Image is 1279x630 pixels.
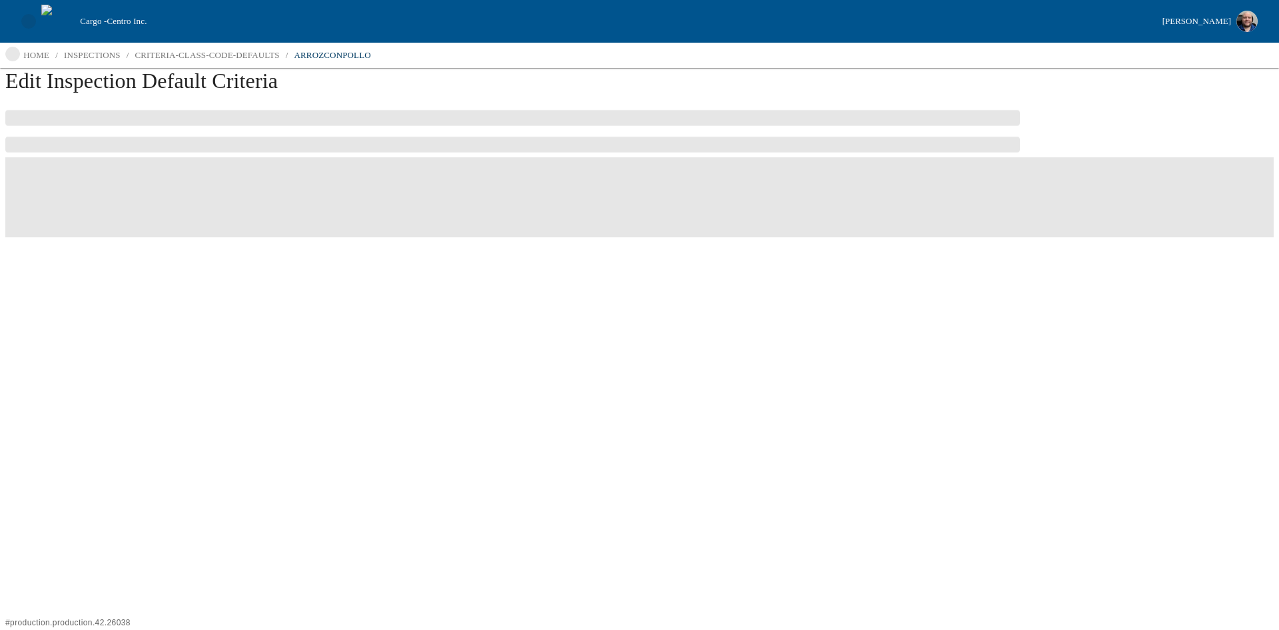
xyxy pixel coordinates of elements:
[75,15,1156,28] div: Cargo -
[64,49,121,62] p: inspections
[16,9,41,34] button: open drawer
[286,49,288,62] li: /
[288,45,376,66] a: ArrozConPollo
[127,49,129,62] li: /
[41,5,75,38] img: cargo logo
[135,49,279,62] p: criteria-class-code-defaults
[1236,11,1258,32] img: Profile image
[23,49,49,62] p: home
[294,49,370,62] p: ArrozConPollo
[1162,14,1231,29] div: [PERSON_NAME]
[1157,7,1263,36] button: [PERSON_NAME]
[59,45,126,66] a: inspections
[129,45,284,66] a: criteria-class-code-defaults
[5,68,1274,104] h1: Edit Inspection Default Criteria
[107,16,147,26] span: Centro Inc.
[55,49,58,62] li: /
